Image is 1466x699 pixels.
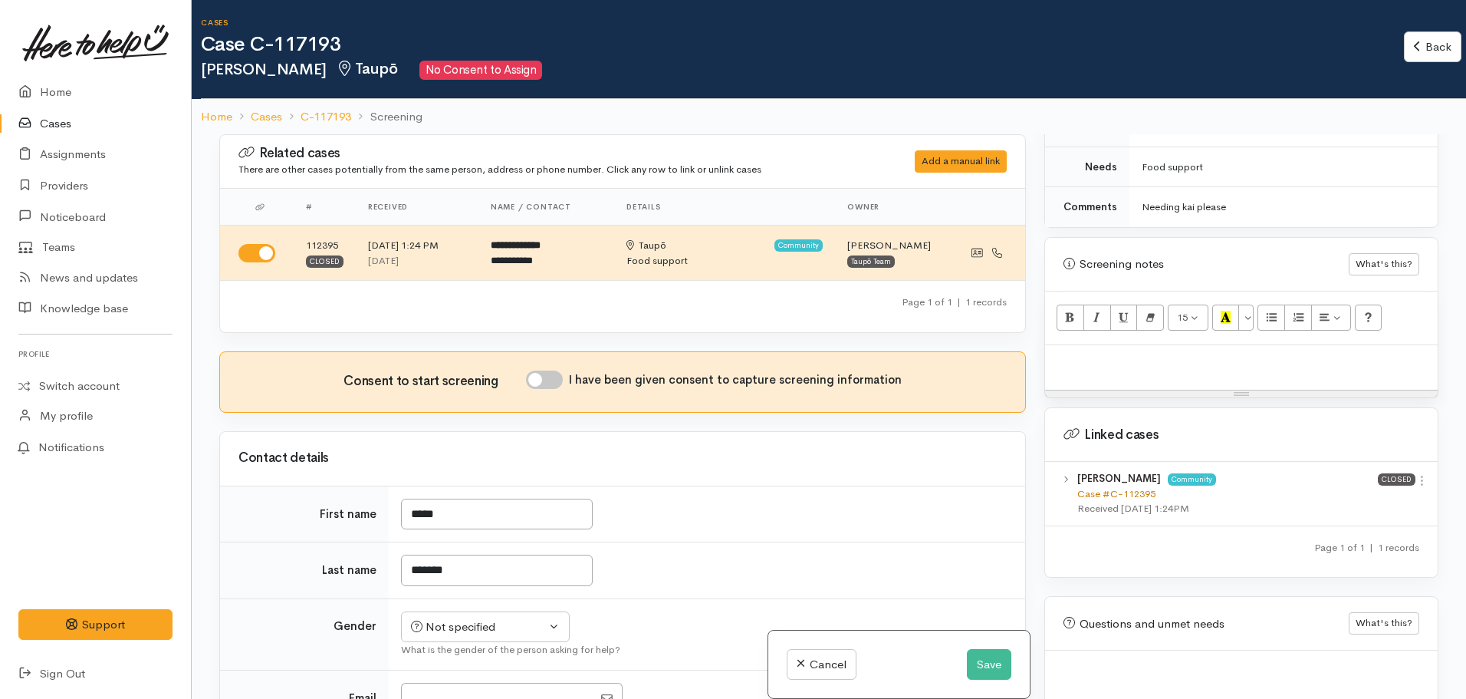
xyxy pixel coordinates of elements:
a: Cancel [787,649,856,681]
small: Page 1 of 1 1 records [902,295,1007,308]
label: I have been given consent to capture screening information [569,371,902,389]
button: What's this? [1349,612,1419,635]
span: | [957,295,961,308]
button: Unordered list (CTRL+SHIFT+NUM7) [1257,305,1285,331]
div: Resize [1045,391,1438,397]
div: Received [DATE] 1:24PM [1077,501,1378,516]
button: Remove Font Style (CTRL+\) [1136,305,1164,331]
div: [DATE] 1:24 PM [368,238,466,253]
button: Help [1355,305,1382,331]
label: Gender [334,618,376,635]
span: Taupō [336,59,398,78]
a: C-117193 [301,108,351,126]
div: Questions and unmet needs [1063,615,1349,633]
h1: Case C-117193 [201,34,1404,56]
th: Owner [835,189,955,226]
button: Recent Color [1212,305,1240,331]
button: Not specified [401,612,570,643]
li: Screening [351,108,422,126]
button: Bold (CTRL+B) [1057,305,1084,331]
span: Closed [1378,473,1415,486]
button: Font Size [1168,305,1208,331]
small: There are other cases potentially from the same person, address or phone number. Click any row to... [238,163,761,176]
h3: Related cases [238,146,876,161]
th: # [294,189,356,226]
time: [DATE] [368,254,399,267]
td: Needs [1045,147,1129,187]
th: Details [614,189,835,226]
td: 112395 [294,226,356,281]
div: [PERSON_NAME] [847,238,942,253]
button: Support [18,609,173,641]
div: Taupō [626,238,666,253]
b: [PERSON_NAME] [1077,472,1161,485]
h6: Cases [201,18,1404,27]
div: Add a manual link [915,150,1007,173]
a: Back [1404,31,1461,63]
div: What is the gender of the person asking for help? [401,642,1007,658]
td: Comments [1045,187,1129,227]
div: Needing kai please [1142,199,1419,215]
span: Community [774,239,823,252]
span: Community [1168,473,1216,486]
div: Food support [1142,160,1419,175]
a: Home [201,108,232,126]
span: | [1369,541,1373,554]
a: Case #C-112395 [1077,487,1155,500]
th: Received [356,189,478,226]
button: What's this? [1349,253,1419,275]
span: 15 [1177,311,1188,324]
h3: Consent to start screening [343,374,525,389]
button: Paragraph [1311,305,1351,331]
div: Taupō Team [847,256,895,268]
div: Not specified [411,618,546,636]
button: More Color [1238,305,1254,331]
nav: breadcrumb [192,99,1466,135]
div: Closed [306,256,343,268]
div: Food support [626,253,823,269]
h3: Linked cases [1063,427,1419,443]
h6: Profile [18,344,173,364]
span: No Consent to Assign [419,61,542,80]
label: Last name [322,562,376,579]
th: Name / contact [478,189,614,226]
button: Underline (CTRL+U) [1110,305,1138,331]
h2: [PERSON_NAME] [201,61,1404,80]
label: First name [320,506,376,523]
small: Page 1 of 1 1 records [1314,541,1419,554]
button: Italic (CTRL+I) [1083,305,1111,331]
a: Cases [251,108,282,126]
h3: Contact details [238,451,1007,466]
button: Ordered list (CTRL+SHIFT+NUM8) [1284,305,1312,331]
button: Save [967,649,1011,681]
div: Screening notes [1063,256,1349,273]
